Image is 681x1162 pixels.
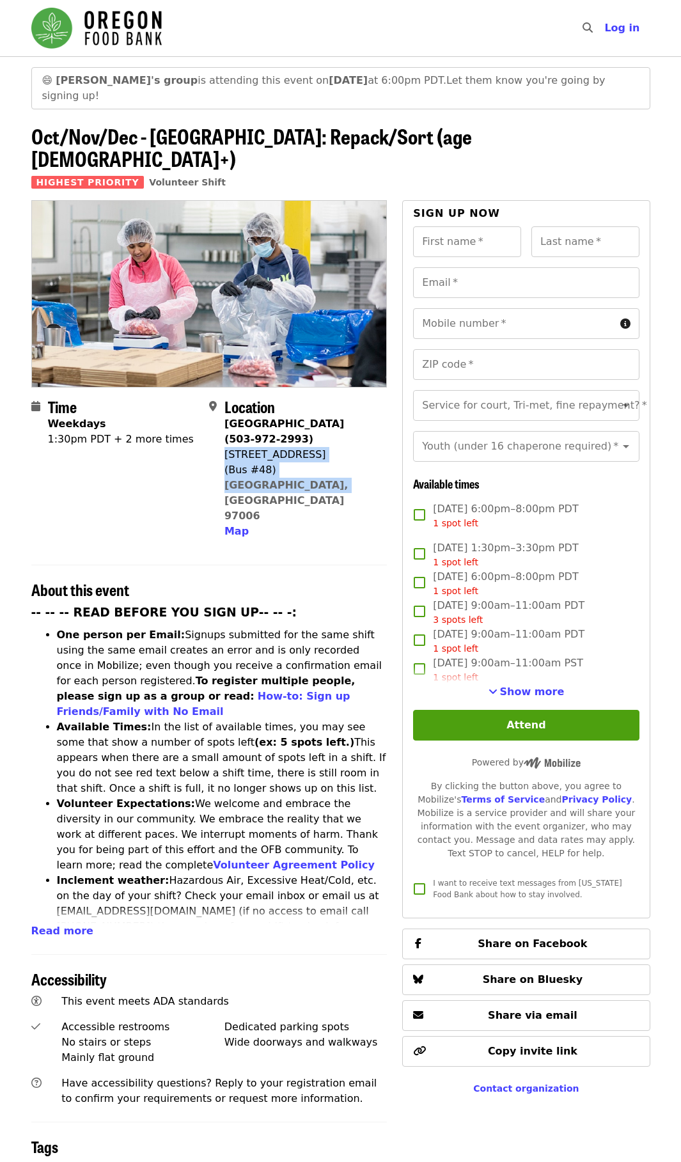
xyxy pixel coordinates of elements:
[488,1009,577,1021] span: Share via email
[31,1135,58,1158] span: Tags
[57,629,185,641] strong: One person per Email:
[224,447,377,462] div: [STREET_ADDRESS]
[531,226,639,257] input: Last name
[433,501,578,530] span: [DATE] 6:00pm–8:00pm PDT
[57,873,387,950] li: Hazardous Air, Excessive Heat/Cold, etc. on the day of your shift? Check your email inbox or emai...
[524,757,581,769] img: Powered by Mobilize
[224,395,275,418] span: Location
[149,177,226,187] a: Volunteer Shift
[433,615,483,625] span: 3 spots left
[402,964,650,995] button: Share on Bluesky
[433,879,622,899] span: I want to receive text messages from [US_STATE] Food Bank about how to stay involved.
[48,432,194,447] div: 1:30pm PDT + 2 more times
[48,395,77,418] span: Time
[224,462,377,478] div: (Bus #48)
[433,643,478,654] span: 1 spot left
[413,267,639,298] input: Email
[413,710,639,741] button: Attend
[224,524,249,539] button: Map
[224,1019,387,1035] div: Dedicated parking spots
[500,686,565,698] span: Show more
[31,606,297,619] strong: -- -- -- READ BEFORE YOU SIGN UP-- -- -:
[402,1036,650,1067] button: Copy invite link
[604,22,639,34] span: Log in
[433,672,478,682] span: 1 spot left
[57,675,356,702] strong: To register multiple people, please sign up as a group or read:
[61,1019,224,1035] div: Accessible restrooms
[31,1077,42,1089] i: question-circle icon
[31,578,129,601] span: About this event
[48,418,106,430] strong: Weekdays
[42,74,53,86] span: grinning face emoji
[61,1035,224,1050] div: No stairs or steps
[61,995,229,1007] span: This event meets ADA standards
[489,684,565,700] button: See more timeslots
[31,995,42,1007] i: universal-access icon
[32,201,387,386] img: Oct/Nov/Dec - Beaverton: Repack/Sort (age 10+) organized by Oregon Food Bank
[57,797,196,810] strong: Volunteer Expectations:
[413,475,480,492] span: Available times
[583,22,593,34] i: search icon
[472,757,581,767] span: Powered by
[31,400,40,412] i: calendar icon
[402,1000,650,1031] button: Share via email
[433,586,478,596] span: 1 spot left
[433,518,478,528] span: 1 spot left
[224,1035,387,1050] div: Wide doorways and walkways
[478,938,587,950] span: Share on Facebook
[61,1050,224,1065] div: Mainly flat ground
[600,13,611,43] input: Search
[31,176,145,189] span: Highest Priority
[620,318,630,330] i: circle-info icon
[57,627,387,719] li: Signups submitted for the same shift using the same email creates an error and is only recorded o...
[209,400,217,412] i: map-marker-alt icon
[617,396,635,414] button: Open
[461,794,545,805] a: Terms of Service
[224,525,249,537] span: Map
[433,598,584,627] span: [DATE] 9:00am–11:00am PDT
[57,796,387,873] li: We welcome and embrace the diversity in our community. We embrace the reality that we work at dif...
[329,74,368,86] strong: [DATE]
[413,308,614,339] input: Mobile number
[213,859,375,871] a: Volunteer Agreement Policy
[413,226,521,257] input: First name
[31,121,472,173] span: Oct/Nov/Dec - [GEOGRAPHIC_DATA]: Repack/Sort (age [DEMOGRAPHIC_DATA]+)
[402,929,650,959] button: Share on Facebook
[57,721,152,733] strong: Available Times:
[488,1045,577,1057] span: Copy invite link
[483,973,583,985] span: Share on Bluesky
[433,540,578,569] span: [DATE] 1:30pm–3:30pm PDT
[617,437,635,455] button: Open
[31,968,107,990] span: Accessibility
[57,874,169,886] strong: Inclement weather:
[413,207,500,219] span: Sign up now
[413,349,639,380] input: ZIP code
[57,719,387,796] li: In the list of available times, you may see some that show a number of spots left This appears wh...
[561,794,632,805] a: Privacy Policy
[31,8,162,49] img: Oregon Food Bank - Home
[57,690,350,718] a: How-to: Sign up Friends/Family with No Email
[413,780,639,860] div: By clicking the button above, you agree to Mobilize's and . Mobilize is a service provider and wi...
[594,15,650,41] button: Log in
[254,736,354,748] strong: (ex: 5 spots left.)
[224,479,348,522] a: [GEOGRAPHIC_DATA], [GEOGRAPHIC_DATA] 97006
[433,569,578,598] span: [DATE] 6:00pm–8:00pm PDT
[433,656,583,684] span: [DATE] 9:00am–11:00am PST
[433,627,584,656] span: [DATE] 9:00am–11:00am PDT
[56,74,446,86] span: is attending this event on at 6:00pm PDT.
[61,1077,377,1104] span: Have accessibility questions? Reply to your registration email to confirm your requirements or re...
[31,925,93,937] span: Read more
[473,1083,579,1094] a: Contact organization
[31,1021,40,1033] i: check icon
[56,74,198,86] strong: [PERSON_NAME]'s group
[31,923,93,939] button: Read more
[224,418,344,445] strong: [GEOGRAPHIC_DATA] (503-972-2993)
[433,557,478,567] span: 1 spot left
